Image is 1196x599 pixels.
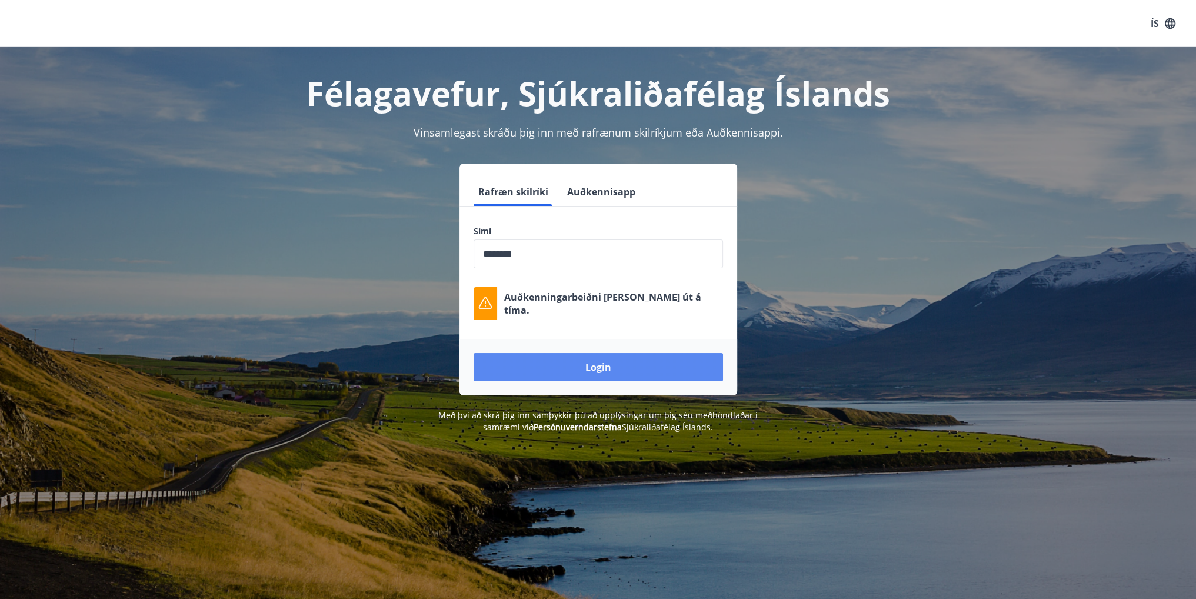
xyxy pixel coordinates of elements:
button: Rafræn skilríki [474,178,553,206]
button: ÍS [1144,13,1182,34]
a: Persónuverndarstefna [534,421,622,432]
span: Vinsamlegast skráðu þig inn með rafrænum skilríkjum eða Auðkennisappi. [414,125,783,139]
p: Auðkenningarbeiðni [PERSON_NAME] út á tíma. [504,291,723,317]
button: Auðkennisapp [562,178,640,206]
label: Sími [474,225,723,237]
span: Með því að skrá þig inn samþykkir þú að upplýsingar um þig séu meðhöndlaðar í samræmi við Sjúkral... [438,410,758,432]
button: Login [474,353,723,381]
h1: Félagavefur, Sjúkraliðafélag Íslands [189,71,1008,115]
